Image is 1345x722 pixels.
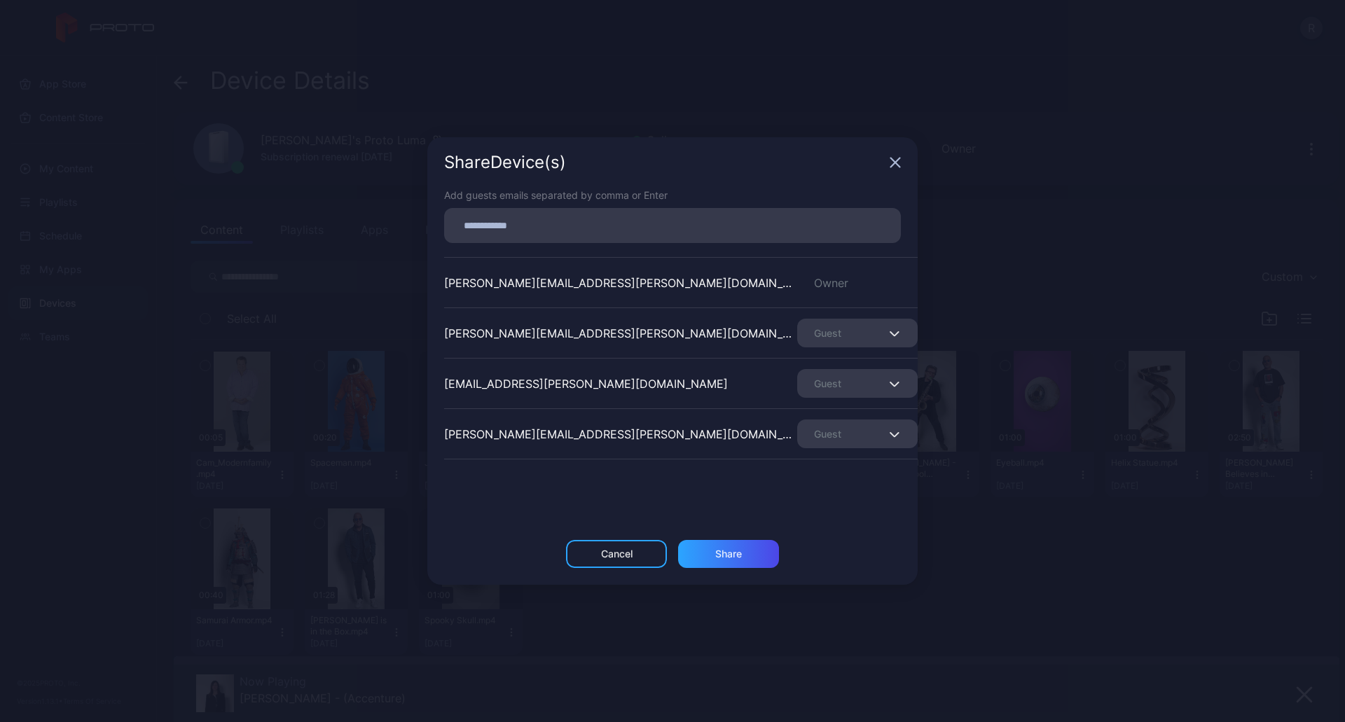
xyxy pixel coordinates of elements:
button: Guest [797,369,918,398]
div: [PERSON_NAME][EMAIL_ADDRESS][PERSON_NAME][DOMAIN_NAME] [444,426,797,443]
div: Share [715,548,742,560]
div: [EMAIL_ADDRESS][PERSON_NAME][DOMAIN_NAME] [444,375,728,392]
button: Cancel [566,540,667,568]
button: Guest [797,319,918,347]
div: Share Device (s) [444,154,884,171]
div: [PERSON_NAME][EMAIL_ADDRESS][PERSON_NAME][DOMAIN_NAME] [444,325,797,342]
div: Add guests emails separated by comma or Enter [444,188,901,202]
div: Cancel [601,548,633,560]
button: Guest [797,419,918,448]
div: [PERSON_NAME][EMAIL_ADDRESS][PERSON_NAME][DOMAIN_NAME] [444,275,797,291]
div: Owner [797,275,918,291]
button: Share [678,540,779,568]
